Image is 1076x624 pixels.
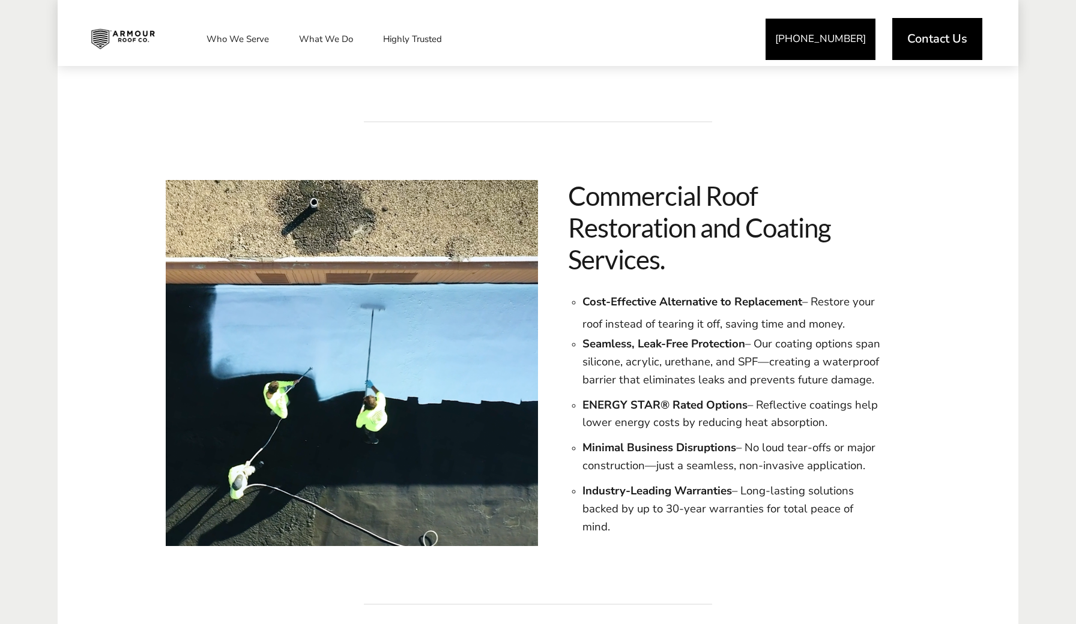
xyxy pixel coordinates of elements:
a: What We Do [287,24,365,54]
strong: Seamless, Leak-Free Protection [582,336,745,352]
span: – Restore your roof instead of tearing it off, saving time and money. [582,294,875,332]
span: Contact Us [907,33,967,45]
span: – Our coating options span silicone, acrylic, urethane, and SPF—creating a waterproof barrier tha... [582,336,880,388]
img: Industrial and Commercial Roofing Company | Armour Roof Co. [82,24,165,54]
strong: Minimal Business Disruptions [582,440,736,455]
span: – Reflective coatings help lower energy costs by reducing heat absorption. [582,397,878,431]
a: Highly Trusted [371,24,454,54]
strong: Industry-Leading Warranties [582,483,732,499]
span: – Long-lasting solutions backed by up to 30-year warranties for total peace of mind. [582,483,854,535]
strong: Cost-Effective Alternative to Replacement [582,294,802,310]
a: [PHONE_NUMBER] [766,19,875,60]
span: – No loud tear-offs or major construction—just a seamless, non-invasive application. [582,440,875,473]
a: Who We Serve [195,24,281,54]
strong: ENERGY STAR® Rated Options [582,397,748,413]
span: Commercial Roof Restoration and Coating Services. [568,180,880,275]
a: Contact Us [892,18,982,60]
